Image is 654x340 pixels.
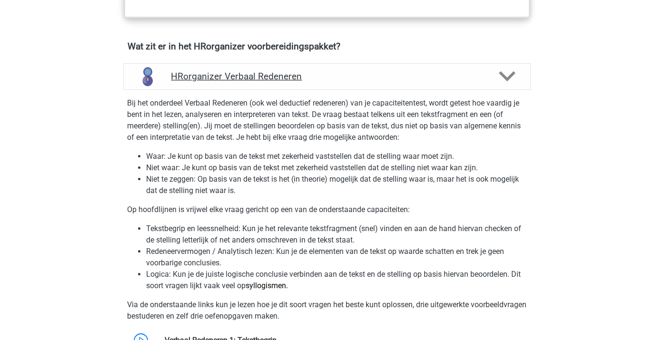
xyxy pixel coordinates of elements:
li: Logica: Kun je de juiste logische conclusie verbinden aan de tekst en de stelling op basis hierva... [146,269,527,291]
li: Redeneervermogen / Analytisch lezen: Kun je de elementen van de tekst op waarde schatten en trek ... [146,246,527,269]
img: verbaal redeneren [135,64,160,89]
a: syllogismen. [246,281,288,290]
li: Niet waar: Je kunt op basis van de tekst met zekerheid vaststellen dat de stelling niet waar kan ... [146,162,527,174]
h4: Wat zit er in het HRorganizer voorbereidingspakket? [128,41,526,52]
p: Op hoofdlijnen is vrijwel elke vraag gericht op een van de onderstaande capaciteiten: [127,204,527,215]
p: Bij het onderdeel Verbaal Redeneren (ook wel deductief redeneren) van je capaciteitentest, wordt ... [127,97,527,143]
li: Tekstbegrip en leessnelheid: Kun je het relevante tekstfragment (snel) vinden en aan de hand hier... [146,223,527,246]
p: Via de onderstaande links kun je lezen hoe je dit soort vragen het beste kunt oplossen, drie uitg... [127,299,527,322]
h4: HRorganizer Verbaal Redeneren [171,71,483,82]
li: Waar: Je kunt op basis van de tekst met zekerheid vaststellen dat de stelling waar moet zijn. [146,151,527,162]
li: Niet te zeggen: Op basis van de tekst is het (in theorie) mogelijk dat de stelling waar is, maar ... [146,174,527,196]
a: verbaal redeneren HRorganizer Verbaal Redeneren [119,63,535,90]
